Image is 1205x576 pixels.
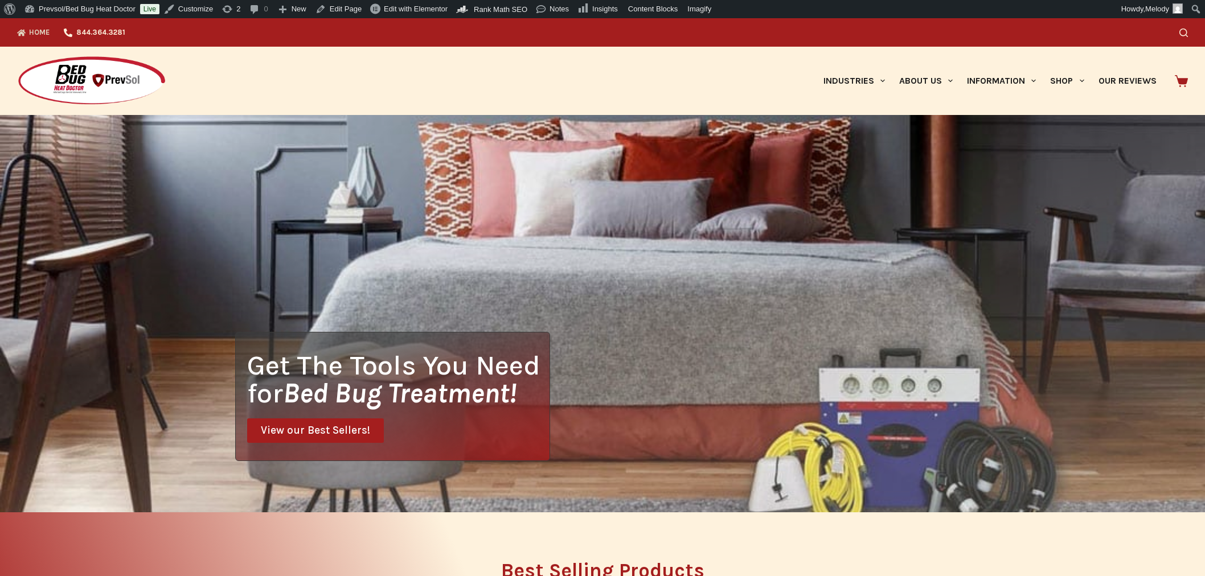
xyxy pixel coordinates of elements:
span: Edit with Elementor [384,5,448,13]
a: Industries [816,47,892,115]
a: Our Reviews [1091,47,1163,115]
a: Live [140,4,159,14]
span: View our Best Sellers! [261,425,370,436]
span: Rank Math SEO [474,5,527,14]
img: Prevsol/Bed Bug Heat Doctor [17,56,166,106]
a: 844.364.3281 [57,18,132,47]
i: Bed Bug Treatment! [283,377,517,409]
a: Information [960,47,1043,115]
a: Shop [1043,47,1091,115]
a: Home [17,18,57,47]
span: Melody [1145,5,1169,13]
button: Search [1179,28,1188,37]
h1: Get The Tools You Need for [247,351,550,407]
nav: Primary [816,47,1163,115]
nav: Top Menu [17,18,132,47]
a: About Us [892,47,960,115]
a: View our Best Sellers! [247,418,384,443]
